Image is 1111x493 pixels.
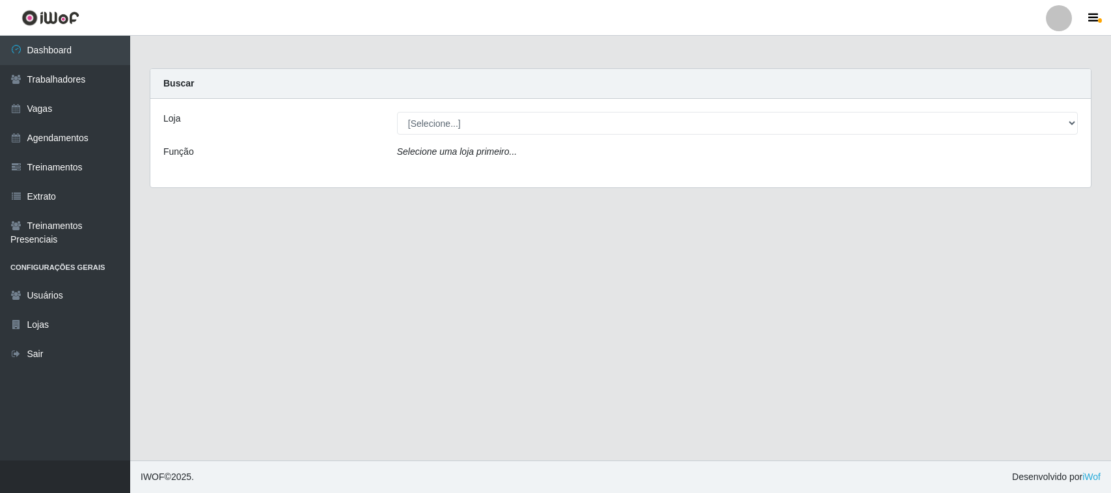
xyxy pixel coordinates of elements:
[1082,472,1101,482] a: iWof
[163,112,180,126] label: Loja
[163,78,194,88] strong: Buscar
[141,470,194,484] span: © 2025 .
[141,472,165,482] span: IWOF
[1012,470,1101,484] span: Desenvolvido por
[397,146,517,157] i: Selecione uma loja primeiro...
[21,10,79,26] img: CoreUI Logo
[163,145,194,159] label: Função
